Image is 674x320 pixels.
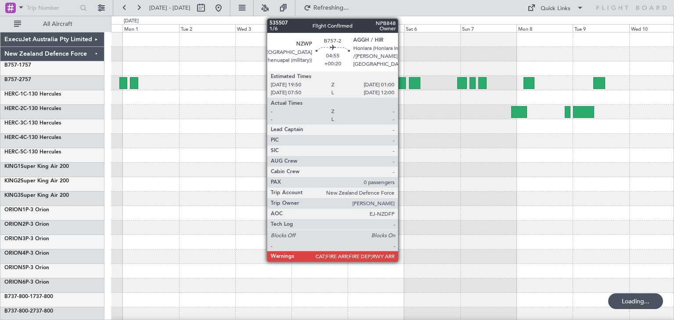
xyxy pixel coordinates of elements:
a: KING3Super King Air 200 [4,193,69,198]
div: Quick Links [541,4,570,13]
span: [DATE] - [DATE] [149,4,190,12]
a: KING1Super King Air 200 [4,164,69,169]
a: ORION1P-3 Orion [4,207,49,213]
div: Sat 6 [404,24,460,32]
span: HERC-5 [4,149,23,155]
a: KING2Super King Air 200 [4,178,69,184]
span: HERC-3 [4,121,23,126]
span: ORION4 [4,251,25,256]
a: HERC-1C-130 Hercules [4,92,61,97]
div: Tue 2 [179,24,235,32]
span: HERC-4 [4,135,23,140]
input: Trip Number [27,1,77,14]
div: [DATE] [124,18,139,25]
div: Wed 3 [235,24,291,32]
div: Thu 4 [291,24,348,32]
button: Refreshing... [300,1,352,15]
span: B757-2 [4,77,22,82]
div: Fri 5 [348,24,404,32]
a: B757-2757 [4,77,31,82]
span: B757-1 [4,63,22,68]
span: B737-800-1 [4,294,33,299]
span: KING1 [4,164,21,169]
a: ORION6P-3 Orion [4,280,49,285]
a: B757-1757 [4,63,31,68]
a: B737-800-2737-800 [4,309,53,314]
span: HERC-2 [4,106,23,111]
span: ORION6 [4,280,25,285]
a: ORION5P-3 Orion [4,265,49,270]
div: Mon 8 [516,24,573,32]
div: Tue 9 [573,24,629,32]
span: Refreshing... [313,5,350,11]
span: KING2 [4,178,21,184]
div: Loading... [608,293,663,309]
span: KING3 [4,193,21,198]
span: All Aircraft [23,21,93,27]
span: B737-800-2 [4,309,33,314]
div: Mon 1 [122,24,179,32]
span: ORION5 [4,265,25,270]
a: HERC-5C-130 Hercules [4,149,61,155]
button: Quick Links [523,1,588,15]
span: ORION3 [4,236,25,242]
span: HERC-1 [4,92,23,97]
a: ORION2P-3 Orion [4,222,49,227]
a: ORION3P-3 Orion [4,236,49,242]
span: ORION1 [4,207,25,213]
div: Sun 7 [460,24,516,32]
span: ORION2 [4,222,25,227]
a: HERC-3C-130 Hercules [4,121,61,126]
a: HERC-2C-130 Hercules [4,106,61,111]
a: ORION4P-3 Orion [4,251,49,256]
button: All Aircraft [10,17,95,31]
a: B737-800-1737-800 [4,294,53,299]
a: HERC-4C-130 Hercules [4,135,61,140]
